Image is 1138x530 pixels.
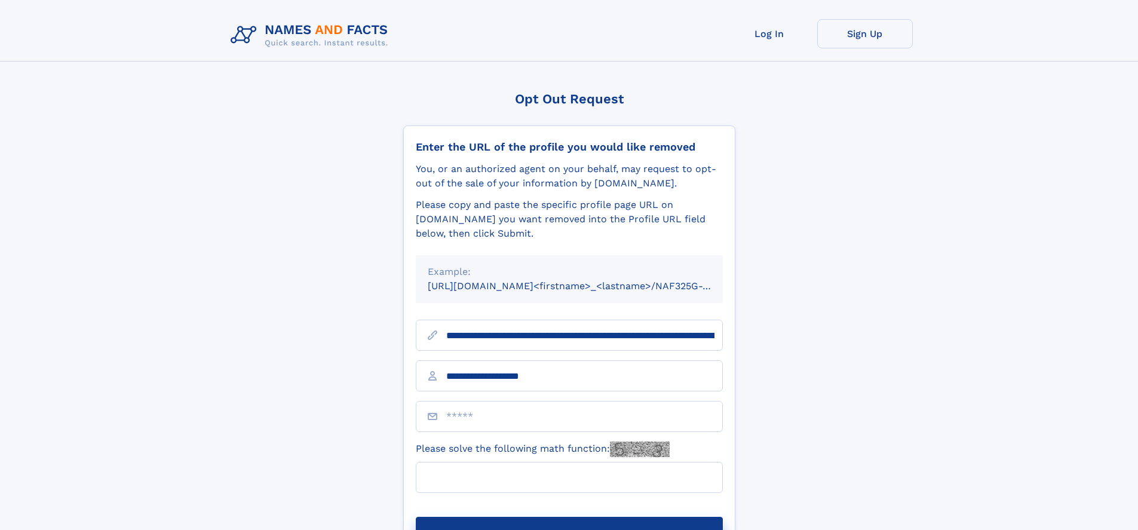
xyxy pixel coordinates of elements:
[817,19,913,48] a: Sign Up
[226,19,398,51] img: Logo Names and Facts
[416,140,723,154] div: Enter the URL of the profile you would like removed
[428,265,711,279] div: Example:
[416,442,670,457] label: Please solve the following math function:
[416,198,723,241] div: Please copy and paste the specific profile page URL on [DOMAIN_NAME] you want removed into the Pr...
[722,19,817,48] a: Log In
[428,280,746,292] small: [URL][DOMAIN_NAME]<firstname>_<lastname>/NAF325G-xxxxxxxx
[416,162,723,191] div: You, or an authorized agent on your behalf, may request to opt-out of the sale of your informatio...
[403,91,735,106] div: Opt Out Request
